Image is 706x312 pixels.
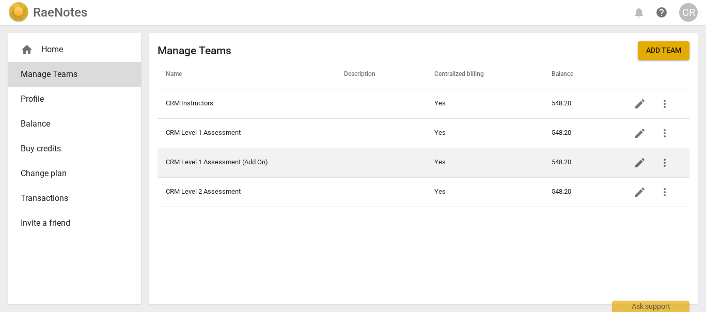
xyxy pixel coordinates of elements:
span: edit [634,127,646,139]
span: Buy credits [21,143,120,155]
td: Yes [426,177,544,207]
a: Balance [8,112,141,136]
td: Yes [426,148,544,177]
a: Buy credits [8,136,141,161]
span: edit [634,186,646,198]
button: Add team [638,41,689,60]
div: Home [21,43,120,56]
span: Description [344,70,388,79]
img: Logo [8,2,29,23]
td: CRM Level 1 Assessment [158,118,335,148]
span: Add team [646,45,681,56]
td: Yes [426,118,544,148]
span: Balance [552,70,586,79]
span: help [655,6,668,19]
a: Help [652,3,671,22]
span: more_vert [658,127,671,139]
span: Invite a friend [21,217,120,229]
span: edit [634,157,646,169]
td: 548.20 [543,148,619,177]
a: Transactions [8,186,141,211]
a: Manage Teams [8,62,141,87]
span: edit [634,98,646,110]
td: CRM Level 1 Assessment (Add On) [158,148,335,177]
div: Home [8,37,141,62]
a: Change plan [8,161,141,186]
td: CRM Level 2 Assessment [158,177,335,207]
h2: RaeNotes [33,5,87,20]
span: more_vert [658,98,671,110]
span: Name [166,70,194,79]
span: Centralized billing [434,70,496,79]
div: Ask support [612,301,689,312]
a: Profile [8,87,141,112]
td: Yes [426,89,544,118]
h2: Manage Teams [158,44,231,57]
span: more_vert [658,157,671,169]
td: 548.20 [543,89,619,118]
span: Manage Teams [21,68,120,81]
a: Invite a friend [8,211,141,236]
button: CR [679,3,698,22]
td: 548.20 [543,118,619,148]
span: home [21,43,33,56]
span: Transactions [21,192,120,205]
span: Balance [21,118,120,130]
a: LogoRaeNotes [8,2,87,23]
span: Change plan [21,167,120,180]
span: more_vert [658,186,671,198]
span: Profile [21,93,120,105]
td: 548.20 [543,177,619,207]
td: CRM Instructors [158,89,335,118]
